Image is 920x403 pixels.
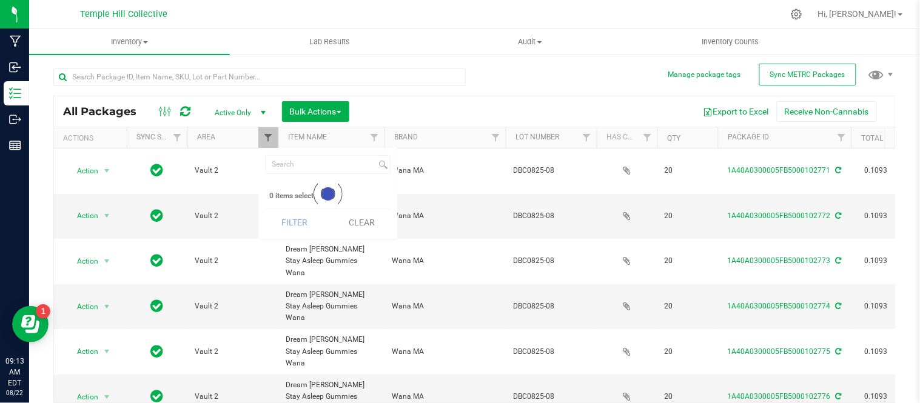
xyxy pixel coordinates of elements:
[66,253,99,270] span: Action
[99,298,115,315] span: select
[431,36,630,47] span: Audit
[282,101,349,122] button: Bulk Actions
[637,127,657,148] a: Filter
[151,252,164,269] span: In Sync
[859,252,894,270] span: 0.1093
[859,343,894,361] span: 0.1093
[686,36,776,47] span: Inventory Counts
[151,162,164,179] span: In Sync
[80,9,167,19] span: Temple Hill Collective
[293,36,366,47] span: Lab Results
[66,343,99,360] span: Action
[258,127,278,148] a: Filter
[728,302,831,310] a: 1A40A0300005FB5000102774
[728,347,831,356] a: 1A40A0300005FB5000102775
[286,244,377,279] span: Dream [PERSON_NAME] Stay Asleep Gummies Wana
[513,165,589,176] span: DBC0825-08
[696,101,777,122] button: Export to Excel
[99,253,115,270] span: select
[63,105,149,118] span: All Packages
[631,29,831,55] a: Inventory Counts
[99,343,115,360] span: select
[777,101,877,122] button: Receive Non-Cannabis
[834,211,842,220] span: Sync from Compliance System
[392,391,499,402] span: Wana MA
[392,301,499,312] span: Wana MA
[513,391,589,402] span: DBC0825-08
[665,165,711,176] span: 20
[195,391,271,402] span: Vault 2
[9,61,21,73] inline-svg: Inbound
[230,29,431,55] a: Lab Results
[665,346,711,358] span: 20
[9,35,21,47] inline-svg: Manufacturing
[167,127,187,148] a: Filter
[29,36,230,47] span: Inventory
[513,255,589,267] span: DBC0825-08
[392,346,499,358] span: Wana MA
[290,107,341,116] span: Bulk Actions
[597,127,657,148] th: Has COA
[834,392,842,401] span: Sync from Compliance System
[286,289,377,324] span: Dream [PERSON_NAME] Stay Asleep Gummies Wana
[99,162,115,179] span: select
[667,134,680,142] a: Qty
[859,207,894,225] span: 0.1093
[286,334,377,369] span: Dream [PERSON_NAME] Stay Asleep Gummies Wana
[151,343,164,360] span: In Sync
[834,256,842,265] span: Sync from Compliance System
[513,210,589,222] span: DBC0825-08
[63,134,122,142] div: Actions
[53,68,466,86] input: Search Package ID, Item Name, SKU, Lot or Part Number...
[728,211,831,220] a: 1A40A0300005FB5000102772
[66,207,99,224] span: Action
[665,210,711,222] span: 20
[99,207,115,224] span: select
[728,133,769,141] a: Package ID
[665,301,711,312] span: 20
[834,347,842,356] span: Sync from Compliance System
[195,210,271,222] span: Vault 2
[197,133,215,141] a: Area
[195,346,271,358] span: Vault 2
[577,127,597,148] a: Filter
[392,210,499,222] span: Wana MA
[364,127,384,148] a: Filter
[392,165,499,176] span: Wana MA
[668,70,741,80] button: Manage package tags
[195,165,271,176] span: Vault 2
[12,306,49,342] iframe: Resource center
[770,70,845,79] span: Sync METRC Packages
[728,392,831,401] a: 1A40A0300005FB5000102776
[288,133,327,141] a: Item Name
[29,29,230,55] a: Inventory
[859,298,894,315] span: 0.1093
[818,9,897,19] span: Hi, [PERSON_NAME]!
[136,133,183,141] a: Sync Status
[36,304,50,319] iframe: Resource center unread badge
[392,255,499,267] span: Wana MA
[66,298,99,315] span: Action
[789,8,804,20] div: Manage settings
[195,301,271,312] span: Vault 2
[9,113,21,125] inline-svg: Outbound
[394,133,418,141] a: Brand
[513,301,589,312] span: DBC0825-08
[195,255,271,267] span: Vault 2
[859,162,894,179] span: 0.1093
[861,134,905,142] a: Total THC%
[759,64,856,85] button: Sync METRC Packages
[151,298,164,315] span: In Sync
[665,255,711,267] span: 20
[66,162,99,179] span: Action
[430,29,631,55] a: Audit
[5,356,24,388] p: 09:13 AM EDT
[515,133,559,141] a: Lot Number
[831,127,851,148] a: Filter
[834,302,842,310] span: Sync from Compliance System
[834,166,842,175] span: Sync from Compliance System
[665,391,711,402] span: 20
[9,87,21,99] inline-svg: Inventory
[728,166,831,175] a: 1A40A0300005FB5000102771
